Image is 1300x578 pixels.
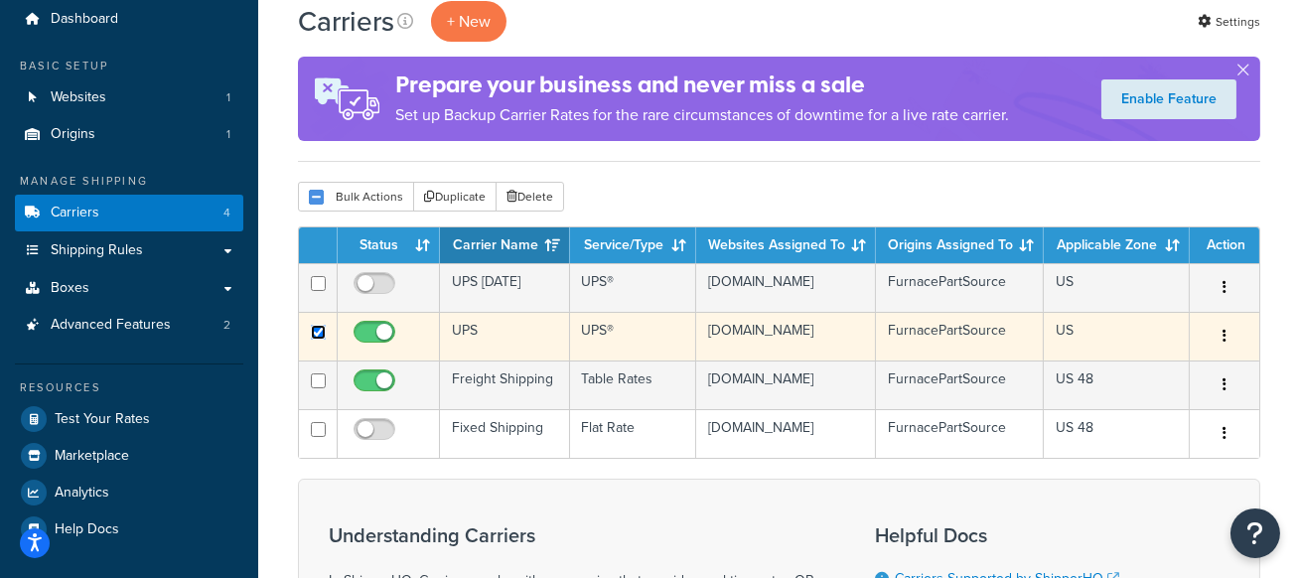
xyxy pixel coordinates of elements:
[15,79,243,116] a: Websites 1
[875,524,1134,546] h3: Helpful Docs
[570,361,696,409] td: Table Rates
[413,182,497,212] button: Duplicate
[15,232,243,269] a: Shipping Rules
[1044,361,1190,409] td: US 48
[876,409,1044,458] td: FurnacePartSource
[55,411,150,428] span: Test Your Rates
[570,409,696,458] td: Flat Rate
[1101,79,1236,119] a: Enable Feature
[696,227,876,263] th: Websites Assigned To: activate to sort column ascending
[51,280,89,297] span: Boxes
[876,312,1044,361] td: FurnacePartSource
[51,317,171,334] span: Advanced Features
[55,521,119,538] span: Help Docs
[15,307,243,344] a: Advanced Features 2
[15,195,243,231] a: Carriers 4
[15,379,243,396] div: Resources
[876,361,1044,409] td: FurnacePartSource
[15,270,243,307] a: Boxes
[1044,263,1190,312] td: US
[51,205,99,221] span: Carriers
[15,438,243,474] a: Marketplace
[15,307,243,344] li: Advanced Features
[55,448,129,465] span: Marketplace
[15,401,243,437] a: Test Your Rates
[395,69,1009,101] h4: Prepare your business and never miss a sale
[1044,312,1190,361] td: US
[298,2,394,41] h1: Carriers
[876,227,1044,263] th: Origins Assigned To: activate to sort column ascending
[431,1,506,42] button: + New
[226,126,230,143] span: 1
[570,227,696,263] th: Service/Type: activate to sort column ascending
[696,361,876,409] td: [DOMAIN_NAME]
[223,205,230,221] span: 4
[570,312,696,361] td: UPS®
[226,89,230,106] span: 1
[338,227,440,263] th: Status: activate to sort column ascending
[1230,508,1280,558] button: Open Resource Center
[298,182,414,212] button: Bulk Actions
[15,116,243,153] li: Origins
[15,1,243,38] a: Dashboard
[570,263,696,312] td: UPS®
[15,195,243,231] li: Carriers
[1044,227,1190,263] th: Applicable Zone: activate to sort column ascending
[298,57,395,141] img: ad-rules-rateshop-fe6ec290ccb7230408bd80ed9643f0289d75e0ffd9eb532fc0e269fcd187b520.png
[440,312,570,361] td: UPS
[440,227,570,263] th: Carrier Name: activate to sort column ascending
[440,263,570,312] td: UPS [DATE]
[440,361,570,409] td: Freight Shipping
[496,182,564,212] button: Delete
[395,101,1009,129] p: Set up Backup Carrier Rates for the rare circumstances of downtime for a live rate carrier.
[223,317,230,334] span: 2
[1190,227,1259,263] th: Action
[15,116,243,153] a: Origins 1
[15,79,243,116] li: Websites
[696,312,876,361] td: [DOMAIN_NAME]
[15,58,243,74] div: Basic Setup
[51,242,143,259] span: Shipping Rules
[696,263,876,312] td: [DOMAIN_NAME]
[1198,8,1260,36] a: Settings
[1044,409,1190,458] td: US 48
[15,475,243,510] a: Analytics
[329,524,825,546] h3: Understanding Carriers
[51,89,106,106] span: Websites
[876,263,1044,312] td: FurnacePartSource
[51,11,118,28] span: Dashboard
[696,409,876,458] td: [DOMAIN_NAME]
[440,409,570,458] td: Fixed Shipping
[55,485,109,502] span: Analytics
[15,511,243,547] a: Help Docs
[15,173,243,190] div: Manage Shipping
[51,126,95,143] span: Origins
